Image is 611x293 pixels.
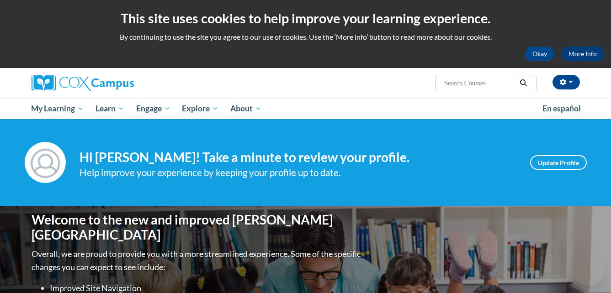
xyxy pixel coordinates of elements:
[90,98,130,119] a: Learn
[525,47,554,61] button: Okay
[136,103,170,114] span: Engage
[516,78,530,89] button: Search
[31,103,84,114] span: My Learning
[574,256,604,286] iframe: Button to launch messaging window
[176,98,224,119] a: Explore
[80,150,516,165] h4: Hi [PERSON_NAME]! Take a minute to review your profile.
[561,47,604,61] a: More Info
[25,142,66,183] img: Profile Image
[553,75,580,89] button: Account Settings
[26,98,90,119] a: My Learning
[18,98,594,119] div: Main menu
[80,165,516,180] div: Help improve your experience by keeping your profile up to date.
[530,155,587,170] a: Update Profile
[32,75,134,91] img: Cox Campus
[230,103,261,114] span: About
[130,98,176,119] a: Engage
[224,98,267,119] a: About
[96,103,124,114] span: Learn
[32,212,363,243] h1: Welcome to the new and improved [PERSON_NAME][GEOGRAPHIC_DATA]
[32,247,363,274] p: Overall, we are proud to provide you with a more streamlined experience. Some of the specific cha...
[7,9,604,27] h2: This site uses cookies to help improve your learning experience.
[182,103,218,114] span: Explore
[32,75,205,91] a: Cox Campus
[7,32,604,42] p: By continuing to use the site you agree to our use of cookies. Use the ‘More info’ button to read...
[537,99,587,118] a: En español
[542,104,581,113] span: En español
[443,78,516,89] input: Search Courses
